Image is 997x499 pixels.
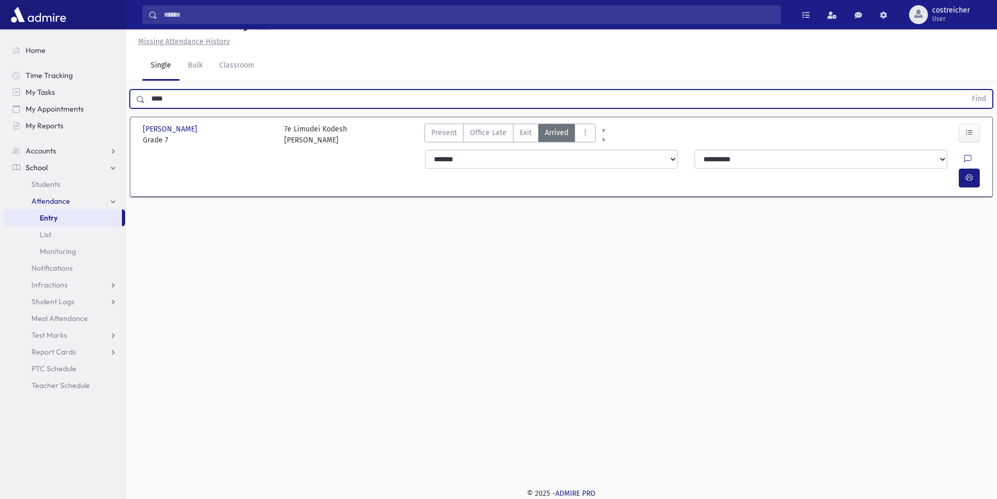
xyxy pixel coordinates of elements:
a: My Tasks [4,84,125,101]
a: Time Tracking [4,67,125,84]
a: Infractions [4,276,125,293]
span: Notifications [31,263,73,273]
span: Entry [40,213,58,223]
span: School [26,163,48,172]
span: Present [431,127,457,138]
a: My Appointments [4,101,125,117]
a: Test Marks [4,327,125,343]
span: User [932,15,970,23]
span: My Tasks [26,87,55,97]
a: Missing Attendance History [134,37,230,46]
input: Search [158,5,780,24]
span: Test Marks [31,330,67,340]
a: Accounts [4,142,125,159]
u: Missing Attendance History [138,37,230,46]
span: Students [31,180,60,189]
div: AttTypes [424,124,596,146]
a: Attendance [4,193,125,209]
span: Grade 7 [143,135,274,146]
a: Teacher Schedule [4,377,125,394]
a: PTC Schedule [4,360,125,377]
span: Arrived [545,127,568,138]
span: PTC Schedule [31,364,76,373]
a: Entry [4,209,122,226]
span: Accounts [26,146,56,156]
a: Monitoring [4,243,125,260]
span: My Appointments [26,104,84,114]
a: Students [4,176,125,193]
a: Student Logs [4,293,125,310]
a: Notifications [4,260,125,276]
a: Single [142,51,180,81]
span: My Reports [26,121,63,130]
span: costreicher [932,6,970,15]
a: Meal Attendance [4,310,125,327]
div: © 2025 - [142,488,980,499]
span: Attendance [31,196,70,206]
a: Report Cards [4,343,125,360]
a: Bulk [180,51,211,81]
a: Home [4,42,125,59]
a: List [4,226,125,243]
span: Exit [520,127,532,138]
span: List [40,230,51,239]
span: Home [26,46,46,55]
span: Monitoring [40,247,76,256]
a: School [4,159,125,176]
a: My Reports [4,117,125,134]
a: Classroom [211,51,263,81]
span: Student Logs [31,297,74,306]
span: [PERSON_NAME] [143,124,199,135]
div: 7e Limudei Kodesh [PERSON_NAME] [284,124,347,146]
span: Time Tracking [26,71,73,80]
img: AdmirePro [8,4,69,25]
button: Find [966,90,992,108]
span: Teacher Schedule [31,381,90,390]
span: Infractions [31,280,68,290]
span: Meal Attendance [31,314,88,323]
span: Report Cards [31,347,76,357]
span: Office Late [470,127,507,138]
